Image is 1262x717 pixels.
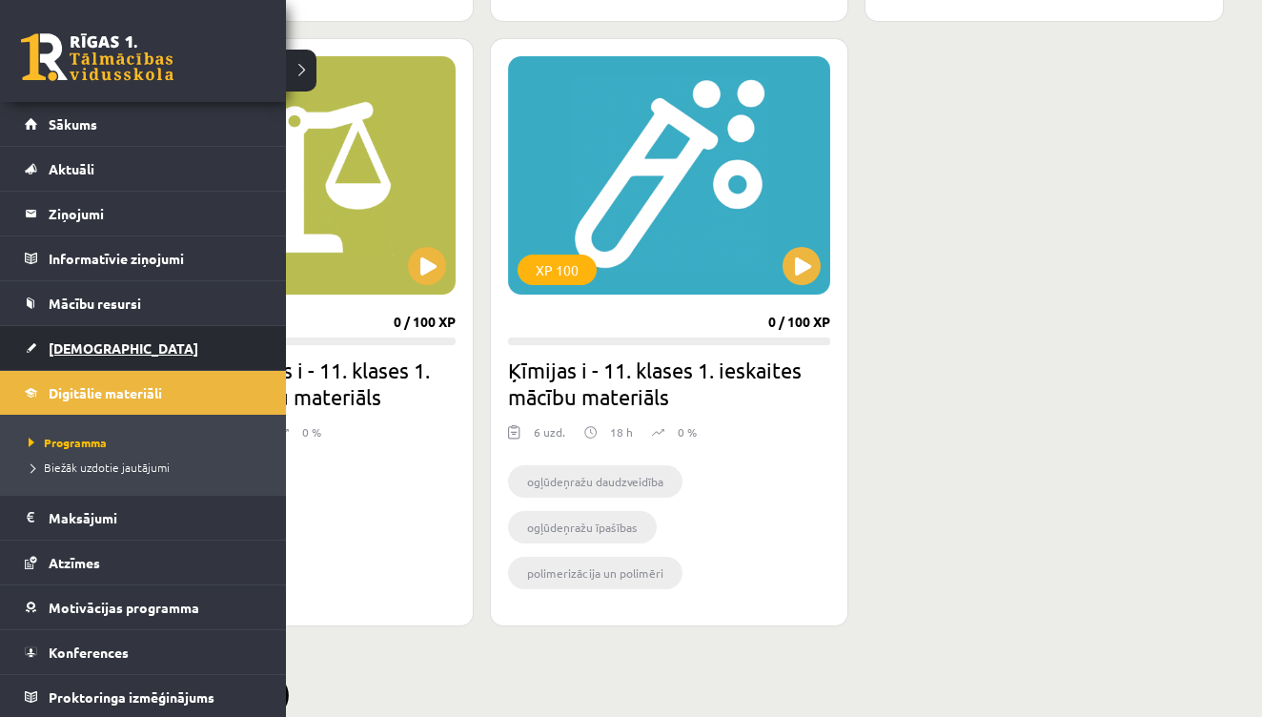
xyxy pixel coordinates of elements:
[24,435,107,450] span: Programma
[21,33,173,81] a: Rīgas 1. Tālmācības vidusskola
[49,115,97,133] span: Sākums
[25,236,262,280] a: Informatīvie ziņojumi
[25,630,262,674] a: Konferences
[508,557,682,589] li: polimerizācija un polimēri
[302,423,321,440] p: 0 %
[24,460,170,475] span: Biežāk uzdotie jautājumi
[508,511,657,543] li: ogļūdeņražu īpašības
[508,465,682,498] li: ogļūdeņražu daudzveidība
[114,674,1224,711] h2: Pabeigtie (7)
[49,688,214,706] span: Proktoringa izmēģinājums
[610,423,633,440] p: 18 h
[678,423,697,440] p: 0 %
[49,554,100,571] span: Atzīmes
[49,295,141,312] span: Mācību resursi
[25,371,262,415] a: Digitālie materiāli
[24,434,267,451] a: Programma
[508,357,831,410] h2: Ķīmijas i - 11. klases 1. ieskaites mācību materiāls
[25,281,262,325] a: Mācību resursi
[49,644,129,661] span: Konferences
[49,236,262,280] legend: Informatīvie ziņojumi
[25,147,262,191] a: Aktuāli
[49,192,262,236] legend: Ziņojumi
[25,192,262,236] a: Ziņojumi
[25,102,262,146] a: Sākums
[534,423,565,452] div: 6 uzd.
[24,459,267,476] a: Biežāk uzdotie jautājumi
[25,585,262,629] a: Motivācijas programma
[49,160,94,177] span: Aktuāli
[49,496,262,540] legend: Maksājumi
[49,599,199,616] span: Motivācijas programma
[518,255,597,285] div: XP 100
[25,496,262,540] a: Maksājumi
[25,326,262,370] a: [DEMOGRAPHIC_DATA]
[132,357,456,410] h2: Sociālās zinātnes i - 11. klases 1. ieskaites mācību materiāls
[49,339,198,357] span: [DEMOGRAPHIC_DATA]
[25,541,262,584] a: Atzīmes
[49,384,162,401] span: Digitālie materiāli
